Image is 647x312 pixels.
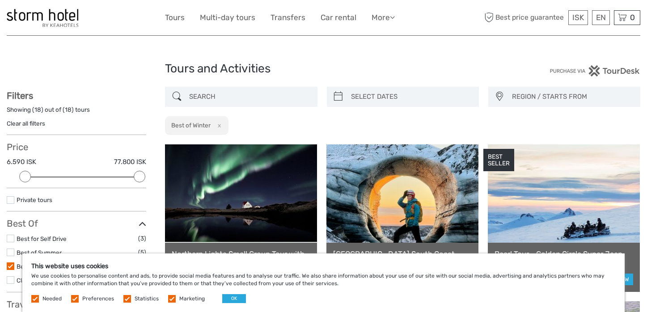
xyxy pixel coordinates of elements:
input: SELECT DATES [347,89,474,105]
input: SEARCH [186,89,313,105]
label: 77.800 ISK [114,157,146,167]
label: 18 [34,105,41,114]
a: Car rental [321,11,356,24]
span: (3) [138,233,146,244]
a: Best for Self Drive [17,235,67,242]
div: We use cookies to personalise content and ads, to provide social media features and to analyse ou... [22,253,625,312]
span: 0 [629,13,636,22]
h3: Best Of [7,218,146,229]
a: Best of Winter [17,263,56,270]
label: Preferences [82,295,114,303]
div: BEST SELLER [483,149,514,171]
span: Best price guarantee [482,10,566,25]
a: Best of Summer [17,249,62,256]
a: Tours [165,11,185,24]
a: Transfers [271,11,305,24]
a: Classic Tours [17,277,53,284]
h3: Travel Method [7,299,146,310]
a: [GEOGRAPHIC_DATA] South Coast - Day Tour from [GEOGRAPHIC_DATA] [333,249,472,268]
label: Marketing [179,295,205,303]
label: 18 [65,105,72,114]
h5: This website uses cookies [31,262,616,270]
button: OK [222,294,246,303]
img: PurchaseViaTourDesk.png [550,65,640,76]
div: Showing ( ) out of ( ) tours [7,105,146,119]
button: REGION / STARTS FROM [508,89,636,104]
h3: Price [7,142,146,152]
a: Multi-day tours [200,11,255,24]
label: Statistics [135,295,159,303]
strong: Filters [7,90,33,101]
a: More [372,11,395,24]
div: EN [592,10,610,25]
a: Pearl Tour - Golden Circle Super Jeep Tour & Snowmobiling - from [GEOGRAPHIC_DATA] [495,249,633,268]
span: (5) [138,247,146,257]
label: Needed [42,295,62,303]
h1: Tours and Activities [165,62,482,76]
a: Northern Lights Small Group Tour with Hot Cocoa & Free Photos [172,249,310,268]
button: x [212,121,224,130]
a: Clear all filters [7,120,45,127]
h2: Best of Winter [171,122,211,129]
a: Private tours [17,196,52,203]
img: 100-ccb843ef-9ccf-4a27-8048-e049ba035d15_logo_small.jpg [7,9,78,27]
span: ISK [572,13,584,22]
label: 6.590 ISK [7,157,36,167]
